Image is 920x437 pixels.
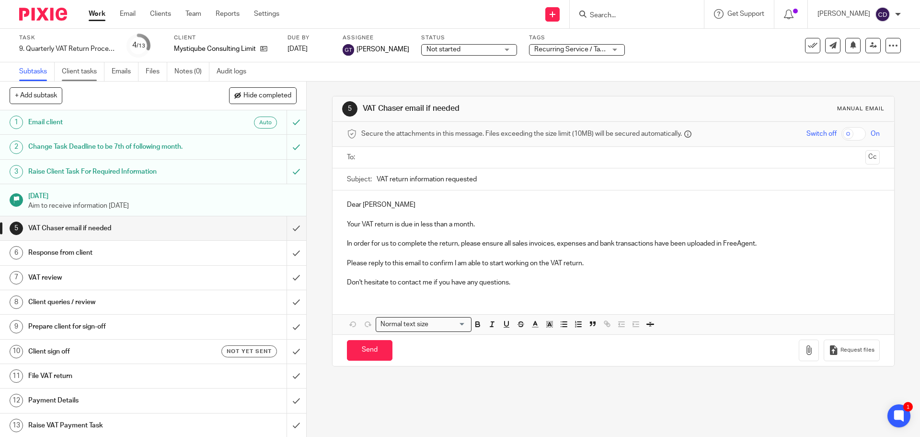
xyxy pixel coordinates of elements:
[19,44,115,54] div: 9. Quarterly VAT Return Process
[28,140,194,154] h1: Change Task Deadline to be 7th of following month.
[10,87,62,104] button: + Add subtask
[342,101,357,117] div: 5
[254,9,279,19] a: Settings
[28,369,194,383] h1: File VAT return
[243,92,291,100] span: Hide completed
[903,402,913,412] div: 1
[824,340,879,361] button: Request files
[10,320,23,333] div: 9
[19,34,115,42] label: Task
[589,12,675,20] input: Search
[150,9,171,19] a: Clients
[837,105,885,113] div: Manual email
[28,246,194,260] h1: Response from client
[817,9,870,19] p: [PERSON_NAME]
[529,34,625,42] label: Tags
[421,34,517,42] label: Status
[19,62,55,81] a: Subtasks
[378,319,430,330] span: Normal text size
[840,346,874,354] span: Request files
[10,419,23,432] div: 13
[10,394,23,407] div: 12
[112,62,138,81] a: Emails
[347,153,357,162] label: To:
[254,117,277,129] div: Auto
[132,40,145,51] div: 4
[347,220,879,229] p: Your VAT return is due in less than a month.
[28,115,194,130] h1: Email client
[287,46,308,52] span: [DATE]
[137,43,145,48] small: /13
[10,116,23,129] div: 1
[806,129,837,139] span: Switch off
[174,34,276,42] label: Client
[146,62,167,81] a: Files
[185,9,201,19] a: Team
[347,340,392,361] input: Send
[361,129,682,139] span: Secure the attachments in this message. Files exceeding the size limit (10MB) will be secured aut...
[227,347,272,355] span: Not yet sent
[347,175,372,184] label: Subject:
[89,9,105,19] a: Work
[347,259,879,268] p: Please reply to this email to confirm I am able to start working on the VAT return.
[28,319,194,334] h1: Prepare client for sign-off
[28,271,194,285] h1: VAT review
[875,7,890,22] img: svg%3E
[347,200,879,210] p: Dear [PERSON_NAME]
[10,345,23,358] div: 10
[534,46,617,53] span: Recurring Service / Task + 1
[426,46,460,53] span: Not started
[28,221,194,236] h1: VAT Chaser email if needed
[10,369,23,383] div: 11
[871,129,880,139] span: On
[62,62,104,81] a: Client tasks
[343,44,354,56] img: svg%3E
[216,9,240,19] a: Reports
[727,11,764,17] span: Get Support
[28,189,297,201] h1: [DATE]
[343,34,409,42] label: Assignee
[229,87,297,104] button: Hide completed
[865,150,880,165] button: Cc
[28,344,194,359] h1: Client sign off
[347,239,879,248] p: In order for us to complete the return, please ensure all sales invoices, expenses and bank trans...
[356,45,409,54] span: [PERSON_NAME]
[10,141,23,154] div: 2
[217,62,253,81] a: Audit logs
[10,271,23,284] div: 7
[10,295,23,309] div: 8
[376,317,471,332] div: Search for option
[28,201,297,211] p: Aim to receive information [DATE]
[287,34,331,42] label: Due by
[28,165,194,179] h1: Raise Client Task For Required Information
[10,165,23,178] div: 3
[10,222,23,235] div: 5
[347,278,879,287] p: Don't hesitate to contact me if you have any questions.
[120,9,136,19] a: Email
[174,44,255,54] p: Mystiqube Consulting Limited
[28,295,194,309] h1: Client queries / review
[363,104,634,114] h1: VAT Chaser email if needed
[10,246,23,260] div: 6
[174,62,209,81] a: Notes (0)
[28,393,194,408] h1: Payment Details
[431,319,466,330] input: Search for option
[28,418,194,433] h1: Raise VAT Payment Task
[19,8,67,21] img: Pixie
